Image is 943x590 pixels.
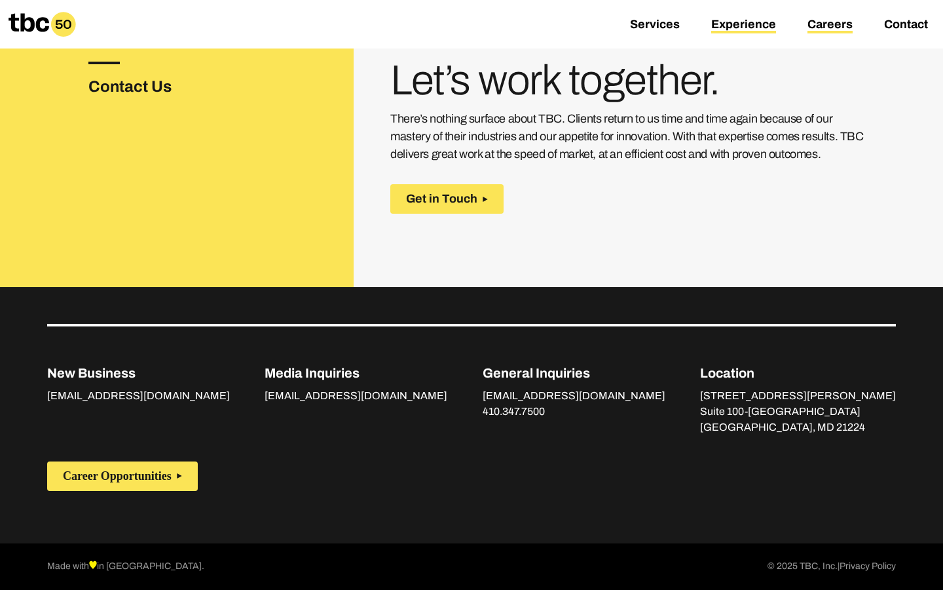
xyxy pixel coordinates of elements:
[47,363,230,383] p: New Business
[47,462,198,491] button: Career Opportunities
[390,110,869,163] p: There’s nothing surface about TBC. Clients return to us time and time again because of our master...
[88,75,214,98] h3: Contact Us
[838,561,840,571] span: |
[700,404,896,420] p: Suite 100-[GEOGRAPHIC_DATA]
[884,18,928,33] a: Contact
[483,363,665,383] p: General Inquiries
[483,406,545,420] a: 410.347.7500
[840,559,896,575] a: Privacy Policy
[406,192,477,206] span: Get in Touch
[390,184,504,214] button: Get in Touch
[700,388,896,404] p: [STREET_ADDRESS][PERSON_NAME]
[265,390,447,404] a: [EMAIL_ADDRESS][DOMAIN_NAME]
[700,363,896,383] p: Location
[63,469,172,483] span: Career Opportunities
[390,62,869,100] h3: Let’s work together.
[711,18,776,33] a: Experience
[47,390,230,404] a: [EMAIL_ADDRESS][DOMAIN_NAME]
[767,559,896,575] p: © 2025 TBC, Inc.
[807,18,853,33] a: Careers
[700,420,896,435] p: [GEOGRAPHIC_DATA], MD 21224
[630,18,680,33] a: Services
[265,363,447,383] p: Media Inquiries
[483,390,665,404] a: [EMAIL_ADDRESS][DOMAIN_NAME]
[47,559,204,575] p: Made with in [GEOGRAPHIC_DATA].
